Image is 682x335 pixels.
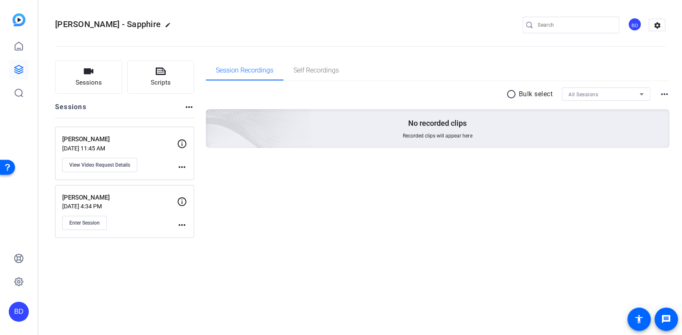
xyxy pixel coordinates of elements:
[519,89,553,99] p: Bulk select
[403,132,472,139] span: Recorded clips will appear here
[69,220,100,226] span: Enter Session
[62,203,177,210] p: [DATE] 4:34 PM
[165,22,175,32] mat-icon: edit
[568,92,598,97] span: All Sessions
[69,162,130,168] span: View Video Request Details
[62,216,107,230] button: Enter Session
[506,89,519,99] mat-icon: radio_button_unchecked
[177,220,187,230] mat-icon: more_horiz
[62,145,177,152] p: [DATE] 11:45 AM
[649,19,666,32] mat-icon: settings
[55,102,86,118] h2: Sessions
[62,193,177,202] p: [PERSON_NAME]
[112,27,311,207] img: embarkstudio-empty-session.png
[9,302,29,322] div: BD
[55,19,161,29] span: [PERSON_NAME] - Sapphire
[628,17,642,31] div: BD
[628,17,642,32] ngx-avatar: Baron Dorff
[13,13,25,26] img: blue-gradient.svg
[127,60,194,94] button: Scripts
[177,162,187,172] mat-icon: more_horiz
[55,60,122,94] button: Sessions
[634,314,644,324] mat-icon: accessibility
[659,89,669,99] mat-icon: more_horiz
[62,158,137,172] button: View Video Request Details
[76,78,102,87] span: Sessions
[151,78,171,87] span: Scripts
[538,20,613,30] input: Search
[62,135,177,144] p: [PERSON_NAME]
[184,102,194,112] mat-icon: more_horiz
[293,67,339,74] span: Self Recordings
[661,314,671,324] mat-icon: message
[216,67,273,74] span: Session Recordings
[408,118,467,128] p: No recorded clips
